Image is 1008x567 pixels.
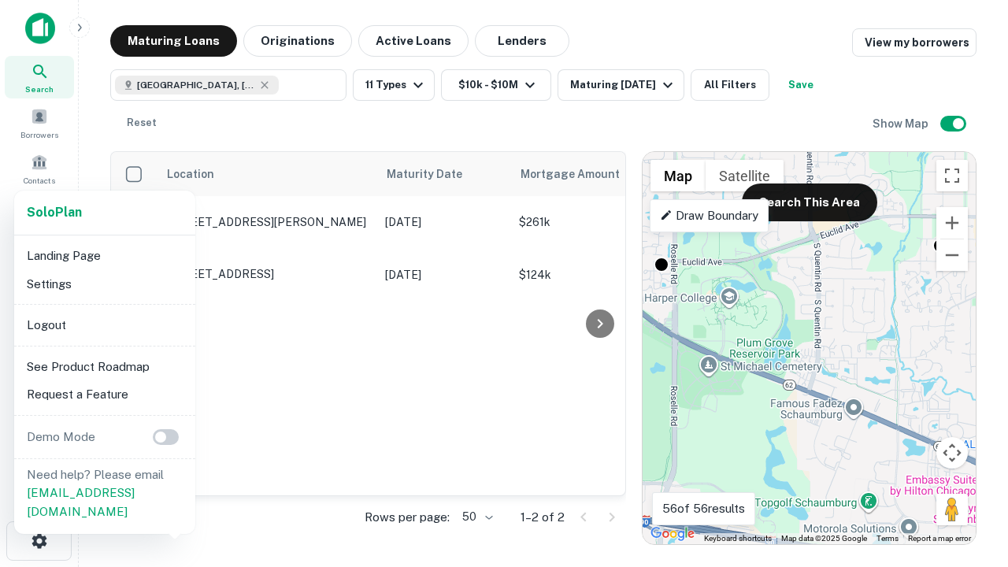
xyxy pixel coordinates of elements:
[20,311,189,339] li: Logout
[27,465,183,521] p: Need help? Please email
[20,270,189,298] li: Settings
[27,205,82,220] strong: Solo Plan
[20,428,102,447] p: Demo Mode
[929,391,1008,466] iframe: Chat Widget
[27,203,82,222] a: SoloPlan
[27,486,135,518] a: [EMAIL_ADDRESS][DOMAIN_NAME]
[20,380,189,409] li: Request a Feature
[20,242,189,270] li: Landing Page
[20,353,189,381] li: See Product Roadmap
